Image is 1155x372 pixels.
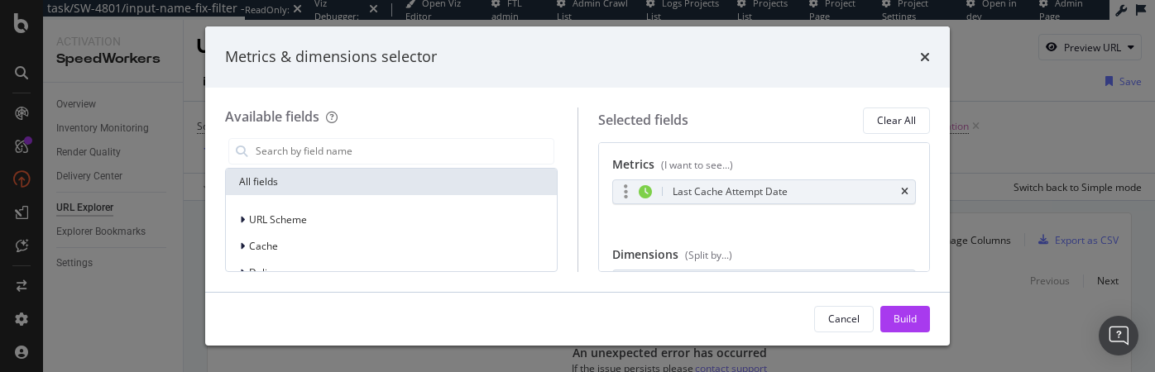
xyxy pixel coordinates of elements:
[205,26,950,346] div: modal
[225,107,319,126] div: Available fields
[612,246,917,269] div: Dimensions
[894,312,917,326] div: Build
[828,312,860,326] div: Cancel
[685,248,732,262] div: (Split by...)
[612,179,917,204] div: Last Cache Attempt Datetimes
[920,46,930,68] div: times
[877,113,916,127] div: Clear All
[249,239,278,253] span: Cache
[598,111,688,130] div: Selected fields
[673,184,788,200] div: Last Cache Attempt Date
[880,306,930,332] button: Build
[661,158,733,172] div: (I want to see...)
[863,107,930,134] button: Clear All
[1099,316,1138,355] div: Open Intercom Messenger
[249,212,307,227] span: URL Scheme
[249,265,287,279] span: Delivery
[814,306,874,332] button: Cancel
[901,187,908,197] div: times
[612,156,917,179] div: Metrics
[254,139,554,164] input: Search by field name
[225,46,437,68] div: Metrics & dimensions selector
[612,269,917,294] div: Full URLtimes
[226,169,557,195] div: All fields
